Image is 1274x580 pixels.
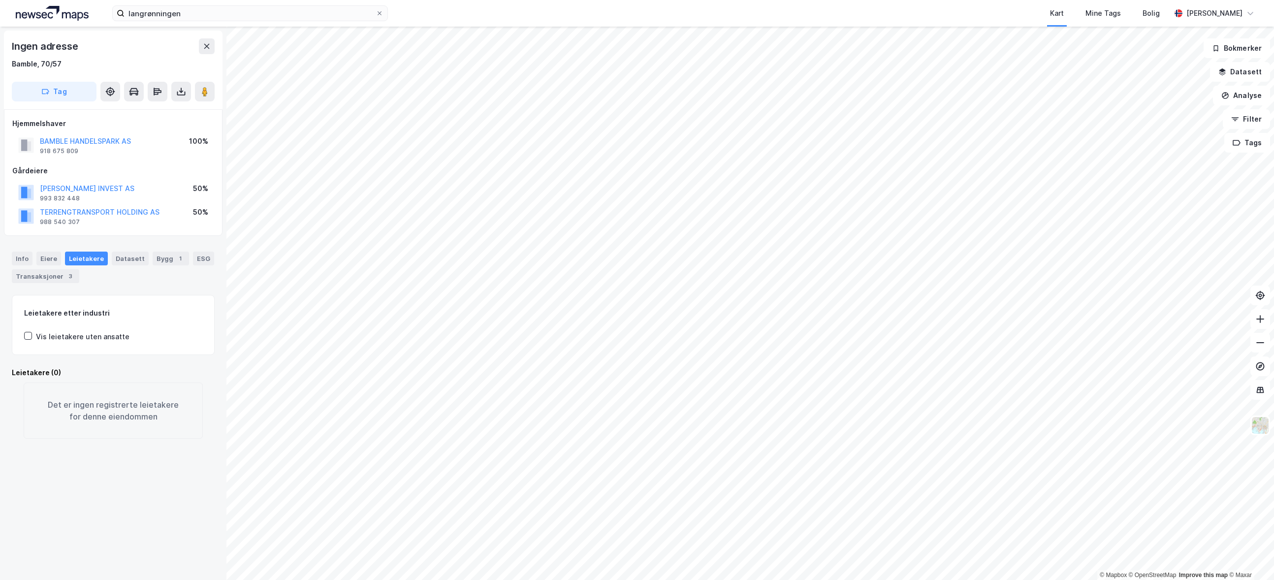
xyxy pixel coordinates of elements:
div: Leietakere (0) [12,367,215,379]
button: Tag [12,82,96,101]
img: Z [1251,416,1270,435]
button: Tags [1224,133,1270,153]
div: Leietakere [65,252,108,265]
div: 50% [193,183,208,194]
div: 988 540 307 [40,218,80,226]
div: 50% [193,206,208,218]
div: Bolig [1143,7,1160,19]
button: Bokmerker [1204,38,1270,58]
div: Gårdeiere [12,165,214,177]
a: Improve this map [1179,572,1228,579]
div: Vis leietakere uten ansatte [36,331,129,343]
div: Kart [1050,7,1064,19]
div: Mine Tags [1085,7,1121,19]
iframe: Chat Widget [1225,533,1274,580]
button: Datasett [1210,62,1270,82]
button: Analyse [1213,86,1270,105]
button: Filter [1223,109,1270,129]
a: Mapbox [1100,572,1127,579]
img: logo.a4113a55bc3d86da70a041830d287a7e.svg [16,6,89,21]
div: 993 832 448 [40,194,80,202]
div: Det er ingen registrerte leietakere for denne eiendommen [24,383,203,439]
div: 918 675 809 [40,147,78,155]
div: Hjemmelshaver [12,118,214,129]
div: Bygg [153,252,189,265]
div: Datasett [112,252,149,265]
div: 3 [65,271,75,281]
div: [PERSON_NAME] [1186,7,1242,19]
div: 100% [189,135,208,147]
a: OpenStreetMap [1129,572,1177,579]
div: Ingen adresse [12,38,80,54]
div: 1 [175,254,185,263]
div: Eiere [36,252,61,265]
div: Transaksjoner [12,269,79,283]
input: Søk på adresse, matrikkel, gårdeiere, leietakere eller personer [125,6,376,21]
div: Bamble, 70/57 [12,58,62,70]
div: ESG [193,252,214,265]
div: Leietakere etter industri [24,307,202,319]
div: Info [12,252,32,265]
